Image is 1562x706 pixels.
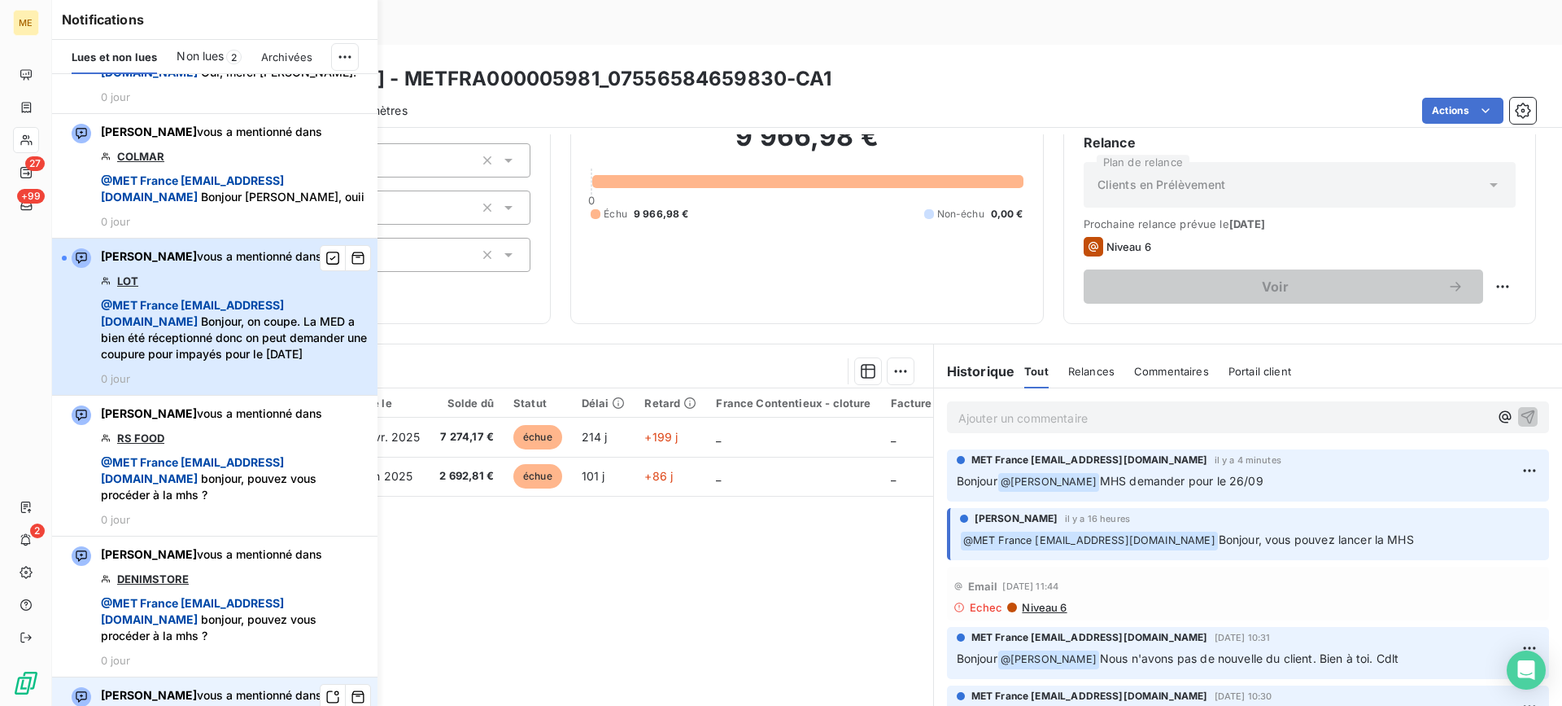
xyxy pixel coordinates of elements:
[117,150,164,163] a: COLMAR
[101,215,130,228] span: 0 jour
[644,430,678,444] span: +199 j
[347,430,421,444] span: 25 févr. 2025
[588,194,595,207] span: 0
[1215,455,1281,465] span: il y a 4 minutes
[513,397,562,410] div: Statut
[1002,581,1058,591] span: [DATE] 11:44
[961,532,1218,550] span: @ MET France [EMAIL_ADDRESS][DOMAIN_NAME]
[1100,474,1263,488] span: MHS demander pour le 26/09
[13,670,39,696] img: Logo LeanPay
[30,524,45,538] span: 2
[971,630,1208,645] span: MET France [EMAIL_ADDRESS][DOMAIN_NAME]
[716,397,870,410] div: France Contentieux - cloture
[101,372,130,385] span: 0 jour
[439,468,494,485] span: 2 692,81 €
[970,601,1003,614] span: Echec
[347,469,413,483] span: 18 juin 2025
[347,397,421,410] div: Échue le
[934,362,1015,381] h6: Historique
[101,513,130,526] span: 0 jour
[971,453,1208,467] span: MET France [EMAIL_ADDRESS][DOMAIN_NAME]
[17,189,45,204] span: +99
[991,207,1023,221] span: 0,00 €
[968,580,998,593] span: Email
[891,430,896,444] span: _
[1422,98,1503,124] button: Actions
[644,397,696,410] div: Retard
[957,651,997,665] span: Bonjour
[1134,365,1209,378] span: Commentaires
[998,473,1099,492] span: @ [PERSON_NAME]
[1065,514,1130,524] span: il y a 16 heures
[716,469,721,483] span: _
[101,249,197,263] span: [PERSON_NAME]
[1215,691,1272,701] span: [DATE] 10:30
[101,455,284,485] span: @ MET France [EMAIL_ADDRESS][DOMAIN_NAME]
[72,50,157,64] span: Lues et non lues
[513,425,562,449] span: échue
[52,239,377,396] button: [PERSON_NAME]vous a mentionné dansLOT @MET France [EMAIL_ADDRESS][DOMAIN_NAME] Bonjour, on coupe....
[1228,365,1291,378] span: Portail client
[101,406,322,422] span: vous a mentionné dans
[1106,240,1151,253] span: Niveau 6
[101,173,284,204] span: @ MET France [EMAIL_ADDRESS][DOMAIN_NAME]
[1084,217,1516,230] span: Prochaine relance prévue le
[101,173,368,205] span: Bonjour [PERSON_NAME], ouii
[62,10,368,29] h6: Notifications
[101,406,197,420] span: [PERSON_NAME]
[101,547,197,561] span: [PERSON_NAME]
[644,469,673,483] span: +86 j
[1068,365,1115,378] span: Relances
[1100,651,1398,665] span: Nous n'avons pas de nouvelle du client. Bien à toi. Cdlt
[25,156,45,171] span: 27
[1215,633,1271,642] span: [DATE] 10:31
[101,248,322,265] span: vous a mentionné dans
[101,688,197,702] span: [PERSON_NAME]
[177,48,224,64] span: Non lues
[975,511,1058,526] span: [PERSON_NAME]
[117,572,189,585] a: DENIMSTORE
[591,121,1023,169] h2: 9 966,98 €
[1103,280,1447,293] span: Voir
[957,474,997,488] span: Bonjour
[226,50,242,64] span: 2
[101,298,284,328] span: @ MET France [EMAIL_ADDRESS][DOMAIN_NAME]
[1020,601,1067,614] span: Niveau 6
[891,469,896,483] span: _
[52,537,377,677] button: [PERSON_NAME]vous a mentionné dansDENIMSTORE @MET France [EMAIL_ADDRESS][DOMAIN_NAME] bonjour, po...
[439,429,494,445] span: 7 274,17 €
[101,687,322,704] span: vous a mentionné dans
[101,297,368,362] span: Bonjour, on coupe. La MED a bien été réceptionné donc on peut demander une coupure pour impayés p...
[101,125,197,138] span: [PERSON_NAME]
[582,430,608,444] span: 214 j
[117,274,138,287] a: LOT
[998,651,1099,669] span: @ [PERSON_NAME]
[101,546,322,563] span: vous a mentionné dans
[1219,533,1414,546] span: Bonjour, vous pouvez lancer la MHS
[891,397,1002,410] div: Facture / Echéancier
[1084,270,1483,304] button: Voir
[1024,365,1049,378] span: Tout
[439,397,494,410] div: Solde dû
[143,64,832,94] h3: SDC [STREET_ADDRESS] - METFRA000005981_07556584659830-CA1
[634,207,689,221] span: 9 966,98 €
[513,464,562,489] span: échue
[101,124,322,140] span: vous a mentionné dans
[1097,177,1225,193] span: Clients en Prélèvement
[1229,217,1266,230] span: [DATE]
[101,595,368,644] span: bonjour, pouvez vous procéder à la mhs ?
[52,396,377,537] button: [PERSON_NAME]vous a mentionné dansRS FOOD @MET France [EMAIL_ADDRESS][DOMAIN_NAME] bonjour, pouve...
[1507,651,1546,690] div: Open Intercom Messenger
[937,207,984,221] span: Non-échu
[101,596,284,626] span: @ MET France [EMAIL_ADDRESS][DOMAIN_NAME]
[117,432,164,445] a: RS FOOD
[582,397,626,410] div: Délai
[1084,133,1516,152] h6: Relance
[261,50,312,64] span: Archivées
[716,430,721,444] span: _
[582,469,605,483] span: 101 j
[101,90,130,103] span: 0 jour
[604,207,627,221] span: Échu
[971,689,1208,704] span: MET France [EMAIL_ADDRESS][DOMAIN_NAME]
[101,454,368,503] span: bonjour, pouvez vous procéder à la mhs ?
